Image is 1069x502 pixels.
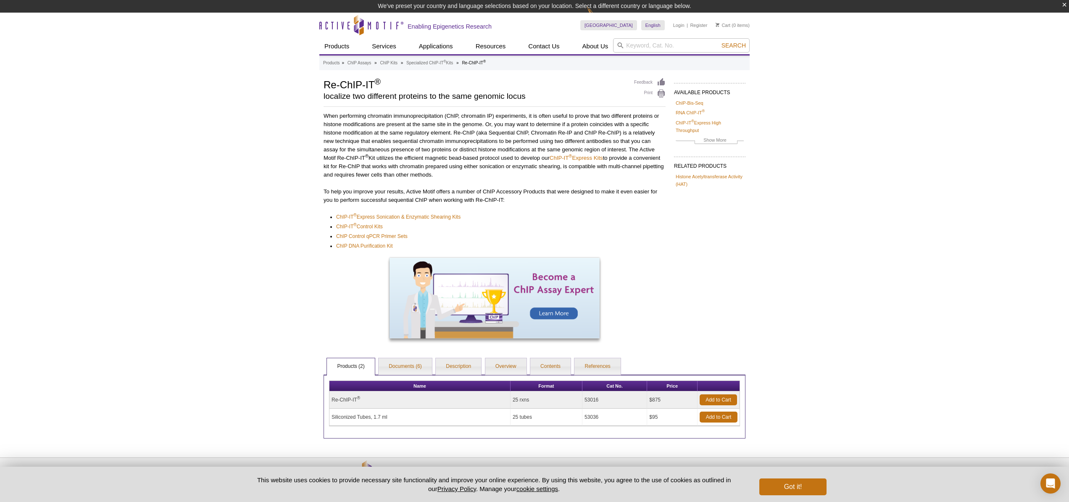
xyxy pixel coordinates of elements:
li: » [374,61,377,65]
img: Become a ChIP Assay Expert [390,258,600,338]
sup: ® [691,119,694,123]
a: ChIP-IT®Express High Throughput [676,119,744,134]
a: Products (2) [327,358,374,375]
li: » [401,61,403,65]
a: Contents [530,358,571,375]
sup: ® [374,77,381,86]
a: ChIP Kits [380,59,398,67]
a: Privacy Policy [437,485,476,492]
a: Description [436,358,481,375]
sup: ® [365,153,369,159]
a: Login [673,22,685,28]
h1: Re-ChIP-IT [324,78,626,90]
a: ChIP-Bis-Seq [676,99,703,107]
a: Print [634,89,666,98]
a: RNA ChIP-IT® [676,109,705,116]
a: Documents (6) [379,358,432,375]
sup: ® [702,109,705,114]
p: To help you improve your results, Active Motif offers a number of ChIP Accessory Products that we... [324,188,666,204]
a: Resources [471,38,511,54]
img: Your Cart [716,23,719,27]
a: ChIP-IT®Control Kits [336,222,383,231]
a: Products [319,38,354,54]
a: About Us [577,38,613,54]
li: | [687,20,688,30]
sup: ® [353,222,356,227]
td: $875 [647,391,698,409]
th: Price [647,381,698,391]
a: Specialized ChIP-IT®Kits [406,59,453,67]
a: Feedback [634,78,666,87]
button: Search [719,42,748,49]
th: Cat No. [582,381,647,391]
a: Contact Us [523,38,564,54]
a: Applications [414,38,458,54]
a: English [641,20,665,30]
td: 25 rxns [511,391,582,409]
a: References [574,358,620,375]
a: ChIP Control qPCR Primer Sets [336,232,408,240]
li: » [342,61,344,65]
sup: ® [353,213,356,217]
p: This website uses cookies to provide necessary site functionality and improve your online experie... [242,476,745,493]
a: ChIP-IT®Express Kits [550,155,603,161]
a: Services [367,38,401,54]
span: Search [721,42,746,49]
a: ChIP DNA Purification Kit [336,242,393,250]
a: Register [690,22,707,28]
td: Siliconized Tubes, 1.7 ml [329,409,511,426]
li: » [456,61,459,65]
sup: ® [483,59,486,63]
a: Overview [485,358,527,375]
div: Open Intercom Messenger [1040,473,1061,494]
a: ChIP Assays [348,59,371,67]
a: Products [323,59,340,67]
h2: localize two different proteins to the same genomic locus [324,92,626,100]
sup: ® [443,59,446,63]
td: Re-ChIP-IT [329,391,511,409]
p: When performing chromatin immunoprecipitation (ChIP, chromatin IP) experiments, it is often usefu... [324,112,666,179]
sup: ® [569,153,572,159]
td: 25 tubes [511,409,582,426]
img: Change Here [587,6,609,26]
h2: RELATED PRODUCTS [674,156,745,172]
a: Histone Acetyltransferase Activity (HAT) [676,173,744,188]
a: Add to Cart [700,394,737,405]
input: Keyword, Cat. No. [613,38,750,53]
td: 53016 [582,391,647,409]
a: Show More [676,136,744,146]
img: Active Motif, [319,458,416,492]
td: $95 [647,409,698,426]
a: ChIP-IT®Express Sonication & Enzymatic Shearing Kits [336,213,461,221]
sup: ® [357,396,360,400]
h2: Enabling Epigenetics Research [408,23,492,30]
a: Cart [716,22,730,28]
button: cookie settings [516,485,558,492]
li: Re-ChIP-IT [462,61,486,65]
th: Format [511,381,582,391]
td: 53036 [582,409,647,426]
a: [GEOGRAPHIC_DATA] [580,20,637,30]
th: Name [329,381,511,391]
a: Add to Cart [700,412,737,423]
li: (0 items) [716,20,750,30]
button: Got it! [759,478,827,495]
h2: AVAILABLE PRODUCTS [674,83,745,98]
